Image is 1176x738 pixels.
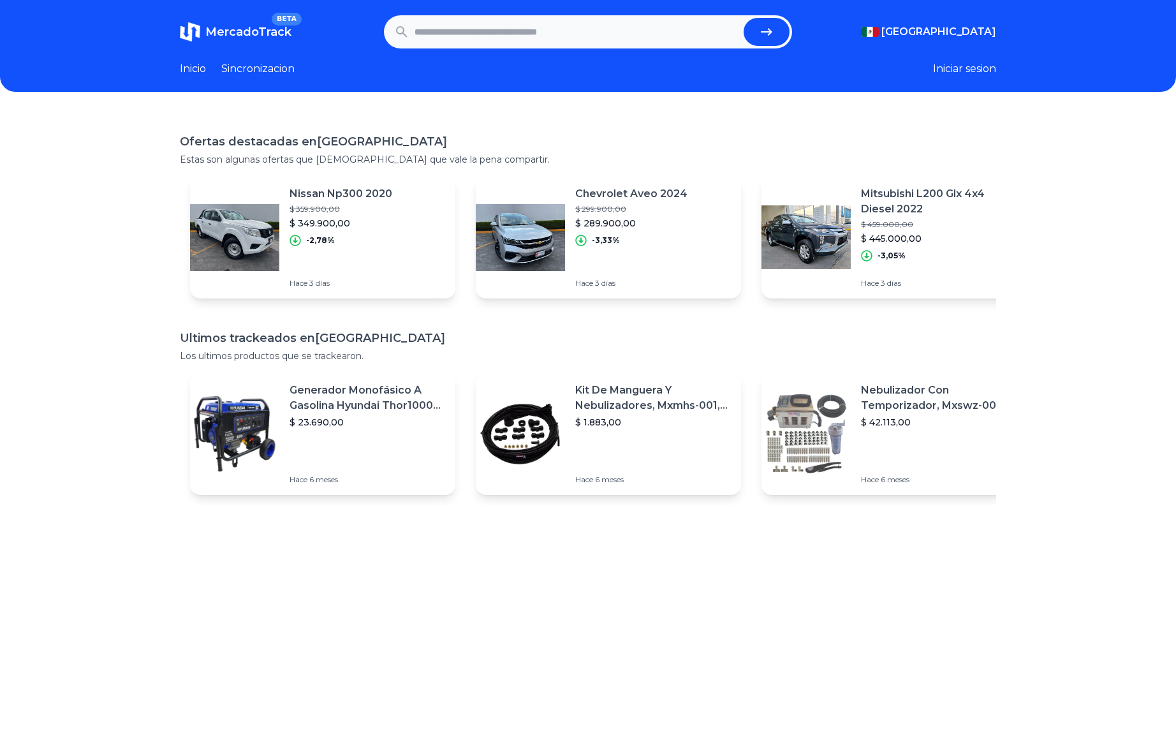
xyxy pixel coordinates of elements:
[272,13,302,26] span: BETA
[933,61,996,77] button: Iniciar sesion
[290,186,392,202] p: Nissan Np300 2020
[575,186,687,202] p: Chevrolet Aveo 2024
[861,24,996,40] button: [GEOGRAPHIC_DATA]
[861,383,1017,413] p: Nebulizador Con Temporizador, Mxswz-009, 50m, 40 Boquillas
[190,176,455,299] a: Featured imageNissan Np300 2020$ 359.900,00$ 349.900,00-2,78%Hace 3 días
[861,232,1017,245] p: $ 445.000,00
[575,383,731,413] p: Kit De Manguera Y Nebulizadores, Mxmhs-001, 6m, 6 Tees, 8 Bo
[761,389,851,478] img: Featured image
[180,61,206,77] a: Inicio
[878,251,906,261] p: -3,05%
[180,350,996,362] p: Los ultimos productos que se trackearon.
[476,389,565,478] img: Featured image
[306,235,335,246] p: -2,78%
[476,176,741,299] a: Featured imageChevrolet Aveo 2024$ 299.900,00$ 289.900,00-3,33%Hace 3 días
[180,153,996,166] p: Estas son algunas ofertas que [DEMOGRAPHIC_DATA] que vale la pena compartir.
[575,416,731,429] p: $ 1.883,00
[761,373,1027,495] a: Featured imageNebulizador Con Temporizador, Mxswz-009, 50m, 40 Boquillas$ 42.113,00Hace 6 meses
[180,133,996,151] h1: Ofertas destacadas en [GEOGRAPHIC_DATA]
[290,204,392,214] p: $ 359.900,00
[290,416,445,429] p: $ 23.690,00
[861,475,1017,485] p: Hace 6 meses
[290,475,445,485] p: Hace 6 meses
[290,278,392,288] p: Hace 3 días
[205,25,291,39] span: MercadoTrack
[575,278,687,288] p: Hace 3 días
[190,373,455,495] a: Featured imageGenerador Monofásico A Gasolina Hyundai Thor10000 P 11.5 Kw$ 23.690,00Hace 6 meses
[190,193,279,282] img: Featured image
[761,193,851,282] img: Featured image
[761,176,1027,299] a: Featured imageMitsubishi L200 Glx 4x4 Diesel 2022$ 459.000,00$ 445.000,00-3,05%Hace 3 días
[290,383,445,413] p: Generador Monofásico A Gasolina Hyundai Thor10000 P 11.5 Kw
[476,193,565,282] img: Featured image
[861,278,1017,288] p: Hace 3 días
[221,61,295,77] a: Sincronizacion
[861,186,1017,217] p: Mitsubishi L200 Glx 4x4 Diesel 2022
[861,27,879,37] img: Mexico
[476,373,741,495] a: Featured imageKit De Manguera Y Nebulizadores, Mxmhs-001, 6m, 6 Tees, 8 Bo$ 1.883,00Hace 6 meses
[180,329,996,347] h1: Ultimos trackeados en [GEOGRAPHIC_DATA]
[290,217,392,230] p: $ 349.900,00
[575,217,687,230] p: $ 289.900,00
[861,219,1017,230] p: $ 459.000,00
[881,24,996,40] span: [GEOGRAPHIC_DATA]
[861,416,1017,429] p: $ 42.113,00
[575,475,731,485] p: Hace 6 meses
[190,389,279,478] img: Featured image
[180,22,200,42] img: MercadoTrack
[575,204,687,214] p: $ 299.900,00
[592,235,620,246] p: -3,33%
[180,22,291,42] a: MercadoTrackBETA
